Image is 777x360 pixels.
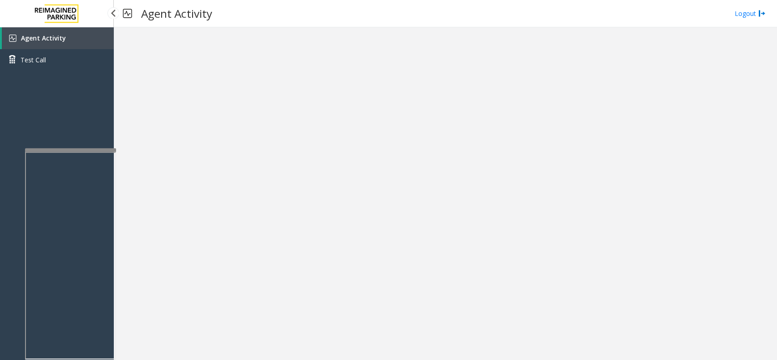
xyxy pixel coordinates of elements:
[137,2,217,25] h3: Agent Activity
[2,27,114,49] a: Agent Activity
[21,34,66,42] span: Agent Activity
[735,9,766,18] a: Logout
[20,55,46,65] span: Test Call
[9,35,16,42] img: 'icon'
[123,2,132,25] img: pageIcon
[758,9,766,18] img: logout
